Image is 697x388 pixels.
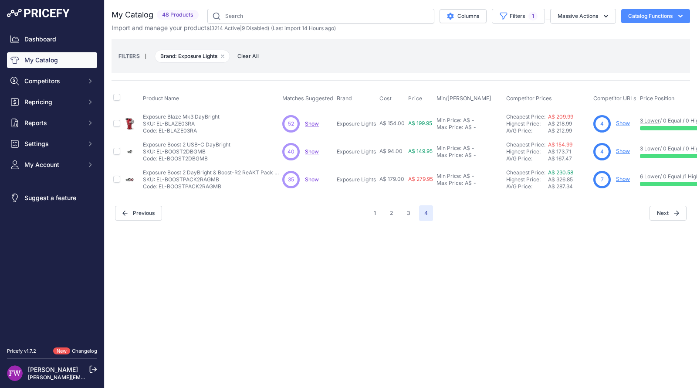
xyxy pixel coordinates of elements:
span: Competitor URLs [593,95,636,102]
a: A$ 154.99 [548,141,572,148]
div: A$ [463,117,470,124]
span: Cost [379,95,392,102]
div: A$ 167.47 [548,155,590,162]
p: Exposure Lights [337,148,376,155]
span: 35 [288,176,294,184]
a: Show [616,148,630,154]
span: 7 [601,176,604,184]
button: Filters1 [492,9,545,24]
span: 4 [419,205,433,221]
a: 9 Disabled [242,25,267,31]
a: Cheapest Price: [506,141,545,148]
small: FILTERS [118,53,140,59]
p: Code: EL-BLAZE03RA [143,127,220,134]
p: SKU: EL-BLAZE03RA [143,120,220,127]
div: - [470,145,474,152]
span: 40 [288,148,294,156]
button: Previous [115,206,162,221]
a: 3 Lower [640,145,660,152]
div: Highest Price: [506,120,548,127]
span: Competitor Prices [506,95,552,102]
span: Product Name [143,95,179,102]
p: Exposure Blaze Mk3 DayBright [143,113,220,120]
button: Clear All [233,52,263,61]
a: [PERSON_NAME][EMAIL_ADDRESS][DOMAIN_NAME] [28,374,162,381]
div: A$ [465,124,472,131]
button: Competitors [7,73,97,89]
div: Min Price: [436,173,461,180]
span: My Account [24,160,81,169]
span: 4 [600,120,604,128]
button: Cost [379,95,393,102]
div: A$ [463,173,470,180]
div: A$ [463,145,470,152]
span: 52 [288,120,294,128]
div: - [470,173,474,180]
p: Exposure Boost 2 DayBright & Boost-R2 ReAKT Pack USB-C [143,169,282,176]
a: [PERSON_NAME] [28,366,78,373]
a: 6 Lower [640,173,660,180]
div: Max Price: [436,124,463,131]
a: 3214 Active [211,25,240,31]
div: AVG Price: [506,155,548,162]
a: Show [305,120,319,127]
a: Dashboard [7,31,97,47]
input: Search [207,9,434,24]
span: Competitors [24,77,81,85]
div: - [472,180,476,187]
div: Highest Price: [506,148,548,155]
span: A$ 199.95 [408,120,432,126]
div: Max Price: [436,152,463,159]
span: 4 [600,148,604,156]
a: A$ 230.58 [548,169,573,176]
span: ( | ) [210,25,269,31]
span: 1 [528,12,538,20]
nav: Sidebar [7,31,97,337]
a: Show [305,148,319,155]
a: Show [616,176,630,182]
p: Exposure Lights [337,120,376,127]
a: 3 Lower [640,117,660,124]
span: A$ 218.99 [548,120,572,127]
div: Pricefy v1.7.2 [7,347,36,355]
p: SKU: EL-BOOSTPACK2RAGMB [143,176,282,183]
div: A$ [465,180,472,187]
span: Brand [337,95,352,102]
span: A$ 154.00 [379,120,405,126]
img: Pricefy Logo [7,9,70,17]
span: Reports [24,119,81,127]
button: Columns [440,9,487,23]
div: A$ 212.99 [548,127,590,134]
p: Exposure Boost 2 USB-C DayBright [143,141,230,148]
span: A$ 179.00 [379,176,404,182]
a: Show [616,120,630,126]
div: - [472,152,476,159]
a: Show [305,176,319,183]
span: (Last import 14 Hours ago) [271,25,336,31]
span: A$ 173.71 [548,148,571,155]
button: Massive Actions [550,9,616,24]
button: My Account [7,157,97,173]
div: Max Price: [436,180,463,187]
div: Highest Price: [506,176,548,183]
button: Price [408,95,424,102]
div: AVG Price: [506,183,548,190]
p: SKU: EL-BOOST2DBGMB [143,148,230,155]
span: Settings [24,140,81,148]
span: Repricing [24,98,81,106]
a: Changelog [72,348,97,354]
button: Reports [7,115,97,131]
span: Price Position [640,95,674,102]
div: A$ 287.34 [548,183,590,190]
div: - [470,117,474,124]
span: Min/[PERSON_NAME] [436,95,491,102]
span: Next [650,206,687,221]
span: Brand: Exposure Lights [155,50,230,63]
button: Settings [7,136,97,152]
p: Code: EL-BOOSTPACK2RAGMB [143,183,282,190]
a: Suggest a feature [7,190,97,206]
p: Import and manage your products [112,24,336,32]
